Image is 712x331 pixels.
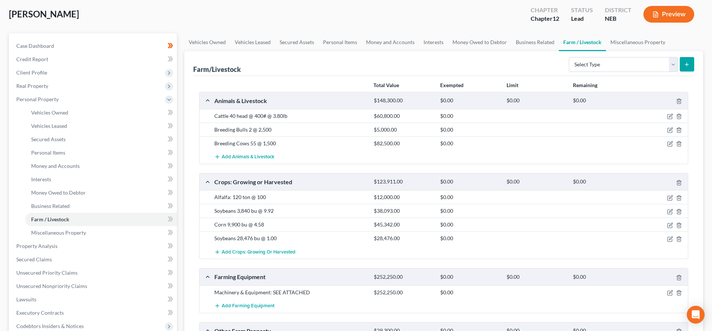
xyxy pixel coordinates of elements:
[25,159,177,173] a: Money and Accounts
[211,178,370,186] div: Crops: Growing or Harvested
[503,178,569,185] div: $0.00
[531,6,559,14] div: Chapter
[643,6,694,23] button: Preview
[31,149,65,156] span: Personal Items
[370,207,436,215] div: $38,093.00
[370,289,436,296] div: $252,250.00
[31,229,86,236] span: Miscellaneous Property
[16,310,64,316] span: Executory Contracts
[211,207,370,215] div: Soybeans 3,840 bu @ 9.92
[211,140,370,147] div: Breeding Cows 55 @ 1,500
[16,56,48,62] span: Credit Report
[370,112,436,120] div: $60,800.00
[16,296,36,302] span: Lawsuits
[569,274,636,281] div: $0.00
[31,203,70,209] span: Business Related
[211,112,370,120] div: Cattle 40 head @ 400# @ 3.80lb
[10,293,177,306] a: Lawsuits
[436,207,503,215] div: $0.00
[419,33,448,51] a: Interests
[25,199,177,213] a: Business Related
[25,173,177,186] a: Interests
[25,186,177,199] a: Money Owed to Debtor
[10,53,177,66] a: Credit Report
[440,82,464,88] strong: Exempted
[211,126,370,133] div: Breeding Bulls 2 @ 2,500
[16,256,52,262] span: Secured Claims
[25,146,177,159] a: Personal Items
[16,243,57,249] span: Property Analysis
[25,119,177,133] a: Vehicles Leased
[436,193,503,201] div: $0.00
[436,97,503,104] div: $0.00
[571,6,593,14] div: Status
[10,39,177,53] a: Case Dashboard
[25,133,177,146] a: Secured Assets
[559,33,606,51] a: Farm / Livestock
[31,189,86,196] span: Money Owed to Debtor
[9,9,79,19] span: [PERSON_NAME]
[16,96,59,102] span: Personal Property
[10,266,177,279] a: Unsecured Priority Claims
[16,43,54,49] span: Case Dashboard
[25,226,177,239] a: Miscellaneous Property
[16,269,78,276] span: Unsecured Priority Claims
[436,235,503,242] div: $0.00
[553,15,559,22] span: 12
[436,112,503,120] div: $0.00
[16,283,87,289] span: Unsecured Nonpriority Claims
[211,221,370,228] div: Corn 9,900 bu @ 4.58
[503,274,569,281] div: $0.00
[436,126,503,133] div: $0.00
[25,106,177,119] a: Vehicles Owned
[10,306,177,320] a: Executory Contracts
[362,33,419,51] a: Money and Accounts
[31,136,66,142] span: Secured Assets
[222,154,274,160] span: Add Animals & Livestock
[436,274,503,281] div: $0.00
[31,216,69,222] span: Farm / Livestock
[436,178,503,185] div: $0.00
[511,33,559,51] a: Business Related
[573,82,597,88] strong: Remaining
[222,303,274,309] span: Add Farming Equipment
[230,33,275,51] a: Vehicles Leased
[370,178,436,185] div: $123,911.00
[373,82,399,88] strong: Total Value
[370,221,436,228] div: $45,342.00
[214,299,274,313] button: Add Farming Equipment
[448,33,511,51] a: Money Owed to Debtor
[16,83,48,89] span: Real Property
[436,140,503,147] div: $0.00
[16,323,84,329] span: Codebtors Insiders & Notices
[275,33,319,51] a: Secured Assets
[10,239,177,253] a: Property Analysis
[370,274,436,281] div: $252,250.00
[507,82,518,88] strong: Limit
[606,33,670,51] a: Miscellaneous Property
[211,289,370,296] div: Machinery & Equipment: SEE ATTACHED
[605,6,632,14] div: District
[31,163,80,169] span: Money and Accounts
[605,14,632,23] div: NEB
[319,33,362,51] a: Personal Items
[211,235,370,242] div: Soybeans 28,476 bu @ 1.00
[31,123,67,129] span: Vehicles Leased
[211,193,370,201] div: Alfalfa: 120 ton @ 100
[370,235,436,242] div: $28,476.00
[16,69,47,76] span: Client Profile
[569,178,636,185] div: $0.00
[214,150,274,164] button: Add Animals & Livestock
[370,193,436,201] div: $12,000.00
[569,97,636,104] div: $0.00
[31,109,68,116] span: Vehicles Owned
[214,245,296,259] button: Add Crops: Growing or Harvested
[687,306,705,324] div: Open Intercom Messenger
[571,14,593,23] div: Lead
[25,213,177,226] a: Farm / Livestock
[370,97,436,104] div: $148,300.00
[436,221,503,228] div: $0.00
[31,176,51,182] span: Interests
[10,279,177,293] a: Unsecured Nonpriority Claims
[531,14,559,23] div: Chapter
